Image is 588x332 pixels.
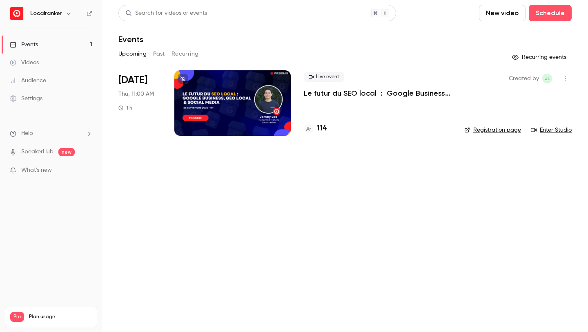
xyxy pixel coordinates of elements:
[30,9,62,18] h6: Localranker
[10,129,92,138] li: help-dropdown-opener
[304,72,344,82] span: Live event
[542,74,552,83] span: Jamey Lee
[531,126,572,134] a: Enter Studio
[464,126,521,134] a: Registration page
[118,74,147,87] span: [DATE]
[118,47,147,61] button: Upcoming
[10,312,24,322] span: Pro
[58,148,75,156] span: new
[10,7,23,20] img: Localranker
[304,88,451,98] a: Le futur du SEO local : Google Business Profile, GEO & Social media
[82,167,92,174] iframe: Noticeable Trigger
[10,76,46,85] div: Audience
[118,34,143,44] h1: Events
[529,5,572,21] button: Schedule
[545,74,550,83] span: JL
[29,314,92,320] span: Plan usage
[118,105,132,111] div: 1 h
[171,47,199,61] button: Recurring
[304,123,327,134] a: 114
[317,123,327,134] h4: 114
[10,40,38,49] div: Events
[125,9,207,18] div: Search for videos or events
[479,5,526,21] button: New video
[118,70,161,136] div: Sep 25 Thu, 11:00 AM (Europe/Paris)
[21,166,52,175] span: What's new
[10,94,42,103] div: Settings
[508,51,572,64] button: Recurring events
[118,90,154,98] span: Thu, 11:00 AM
[509,74,539,83] span: Created by
[21,148,53,156] a: SpeakerHub
[153,47,165,61] button: Past
[10,58,39,67] div: Videos
[21,129,33,138] span: Help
